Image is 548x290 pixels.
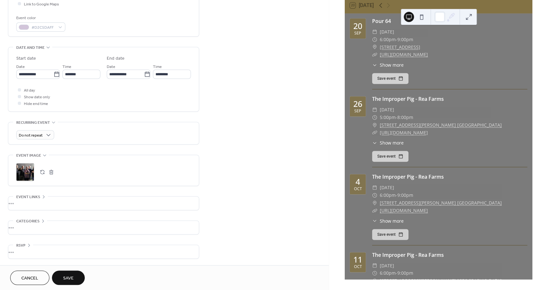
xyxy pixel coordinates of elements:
[16,63,25,70] span: Date
[107,63,115,70] span: Date
[380,277,502,285] a: [STREET_ADDRESS][PERSON_NAME] [GEOGRAPHIC_DATA]
[24,100,48,107] span: Hide end time
[8,197,199,210] div: •••
[356,178,360,186] div: 4
[16,163,34,181] div: ;
[63,275,74,282] span: Save
[372,95,444,102] a: The Improper Pig - Rea Farms
[396,269,397,277] span: -
[372,218,377,224] div: ​
[353,22,362,30] div: 20
[354,109,361,113] div: Sep
[354,187,362,191] div: Oct
[380,106,394,114] span: [DATE]
[372,269,377,277] div: ​
[372,51,377,58] div: ​
[62,63,71,70] span: Time
[380,51,428,57] a: [URL][DOMAIN_NAME]
[353,256,362,264] div: 11
[372,121,377,129] div: ​
[16,242,25,249] span: RSVP
[397,191,413,199] span: 9:00pm
[380,262,394,270] span: [DATE]
[354,265,362,269] div: Oct
[353,100,362,108] div: 26
[372,207,377,214] div: ​
[24,94,50,100] span: Show date only
[380,207,428,213] a: [URL][DOMAIN_NAME]
[16,194,40,200] span: Event links
[24,1,59,8] span: Link to Google Maps
[397,36,413,43] span: 9:00pm
[380,36,396,43] span: 6:00pm
[24,87,35,94] span: All day
[32,24,55,31] span: #D2C5DAFF
[372,199,377,207] div: ​
[372,62,377,68] div: ​
[396,114,397,121] span: -
[372,139,377,146] div: ​
[372,218,404,224] button: ​Show more
[372,251,444,258] a: The Improper Pig - Rea Farms
[16,119,50,126] span: Recurring event
[396,191,397,199] span: -
[19,132,43,139] span: Do not repeat
[397,114,413,121] span: 8:00pm
[372,18,391,25] a: Pour 64
[372,73,408,84] button: Save event
[372,173,444,180] a: The Improper Pig - Rea Farms
[380,43,420,51] a: [STREET_ADDRESS]
[372,114,377,121] div: ​
[16,15,64,21] div: Event color
[16,152,41,159] span: Event image
[153,63,162,70] span: Time
[380,139,404,146] span: Show more
[380,199,502,207] a: [STREET_ADDRESS][PERSON_NAME] [GEOGRAPHIC_DATA]
[380,121,502,129] a: [STREET_ADDRESS][PERSON_NAME] [GEOGRAPHIC_DATA]
[380,269,396,277] span: 6:00pm
[372,28,377,36] div: ​
[380,28,394,36] span: [DATE]
[372,139,404,146] button: ​Show more
[372,129,377,137] div: ​
[372,262,377,270] div: ​
[372,151,408,162] button: Save event
[8,221,199,234] div: •••
[372,62,404,68] button: ​Show more
[372,43,377,51] div: ​
[372,277,377,285] div: ​
[52,271,85,285] button: Save
[372,36,377,43] div: ​
[16,55,36,62] div: Start date
[372,191,377,199] div: ​
[16,44,45,51] span: Date and time
[397,269,413,277] span: 9:00pm
[380,130,428,136] a: [URL][DOMAIN_NAME]
[380,191,396,199] span: 6:00pm
[396,36,397,43] span: -
[16,218,40,225] span: Categories
[380,114,396,121] span: 5:00pm
[380,62,404,68] span: Show more
[354,31,361,35] div: Sep
[8,245,199,258] div: •••
[10,271,49,285] button: Cancel
[372,106,377,114] div: ​
[372,229,408,240] button: Save event
[372,184,377,191] div: ​
[380,184,394,191] span: [DATE]
[107,55,125,62] div: End date
[380,218,404,224] span: Show more
[21,275,38,282] span: Cancel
